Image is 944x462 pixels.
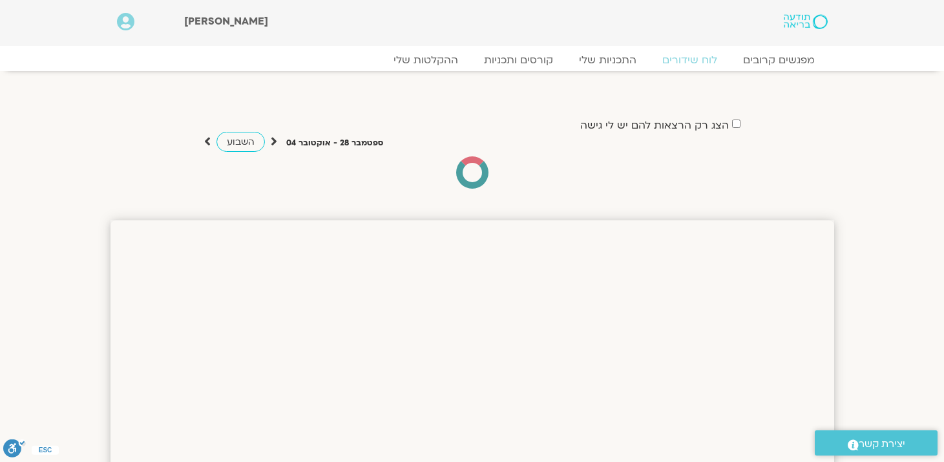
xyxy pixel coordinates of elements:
[117,54,828,67] nav: Menu
[649,54,730,67] a: לוח שידורים
[580,120,729,131] label: הצג רק הרצאות להם יש לי גישה
[184,14,268,28] span: [PERSON_NAME]
[471,54,566,67] a: קורסים ותכניות
[566,54,649,67] a: התכניות שלי
[730,54,828,67] a: מפגשים קרובים
[286,136,383,150] p: ספטמבר 28 - אוקטובר 04
[815,430,938,456] a: יצירת קשר
[859,436,905,453] span: יצירת קשר
[227,136,255,148] span: השבוע
[216,132,265,152] a: השבוע
[381,54,471,67] a: ההקלטות שלי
